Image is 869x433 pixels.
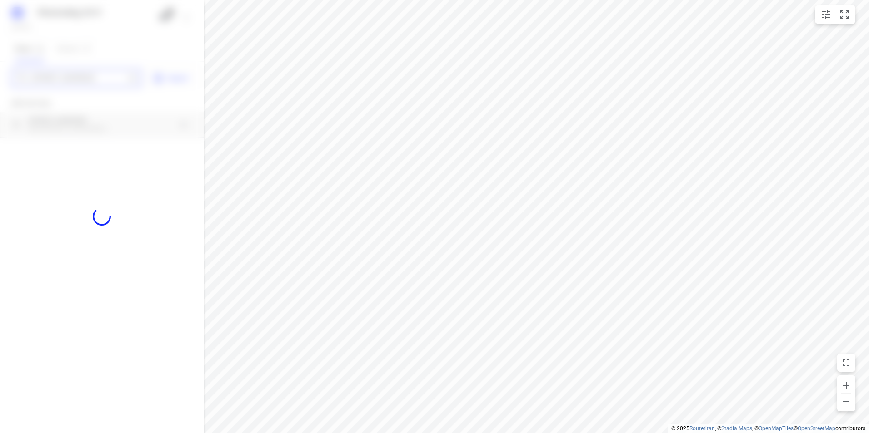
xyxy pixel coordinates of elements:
a: OpenStreetMap [798,425,835,432]
a: Stadia Maps [721,425,752,432]
div: small contained button group [815,5,855,24]
a: Routetitan [689,425,715,432]
button: Map settings [817,5,835,24]
li: © 2025 , © , © © contributors [671,425,865,432]
a: OpenMapTiles [759,425,794,432]
button: Fit zoom [835,5,854,24]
